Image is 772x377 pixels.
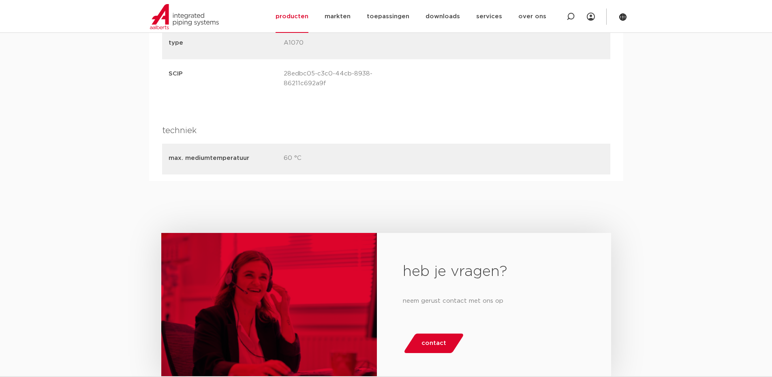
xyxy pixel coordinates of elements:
[284,38,393,50] p: A1070
[169,38,278,48] p: type
[284,69,393,88] p: 28edbc05-c3c0-44cb-8938-86211c692a9f
[403,295,585,308] p: neem gerust contact met ons op
[403,262,585,282] h2: heb je vragen?
[403,334,465,353] a: contact
[169,153,278,163] p: max. mediumtemperatuur
[421,337,446,350] span: contact
[169,69,278,87] p: SCIP
[162,124,610,137] h4: techniek
[284,153,393,165] p: 60 °C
